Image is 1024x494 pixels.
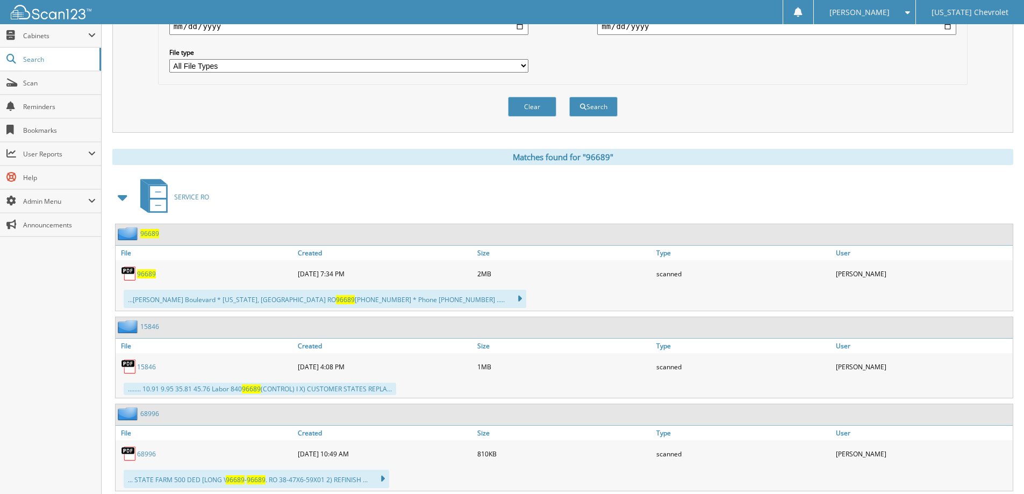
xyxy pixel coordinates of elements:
span: 96689 [336,295,355,304]
a: 68996 [137,449,156,459]
a: Created [295,426,475,440]
a: 68996 [140,409,159,418]
a: Type [654,246,833,260]
span: Scan [23,78,96,88]
a: 96689 [140,229,159,238]
span: 96689 [247,475,266,484]
iframe: Chat Widget [970,442,1024,494]
span: Announcements [23,220,96,230]
a: Created [295,246,475,260]
button: Search [569,97,618,117]
img: PDF.png [121,359,137,375]
img: folder2.png [118,227,140,240]
div: 2MB [475,263,654,284]
span: Bookmarks [23,126,96,135]
a: Created [295,339,475,353]
span: Reminders [23,102,96,111]
span: 96689 [226,475,245,484]
span: [PERSON_NAME] [829,9,890,16]
img: PDF.png [121,446,137,462]
div: [DATE] 10:49 AM [295,443,475,464]
a: Size [475,339,654,353]
a: File [116,426,295,440]
span: Help [23,173,96,182]
input: start [169,18,528,35]
div: [PERSON_NAME] [833,356,1013,377]
span: 96689 [242,384,261,393]
a: 15846 [140,322,159,331]
img: folder2.png [118,320,140,333]
img: scan123-logo-white.svg [11,5,91,19]
a: Type [654,426,833,440]
div: 810KB [475,443,654,464]
div: scanned [654,356,833,377]
button: Clear [508,97,556,117]
div: 1MB [475,356,654,377]
a: Size [475,246,654,260]
div: ...[PERSON_NAME] Boulevard * [US_STATE], [GEOGRAPHIC_DATA] RO [PHONE_NUMBER] * Phone [PHONE_NUMBE... [124,290,526,308]
div: ........ 10.91 9.95 35.81 45.76 Labor 840 (CONTROL) I X) CUSTOMER STATES REPLA... [124,383,396,395]
span: User Reports [23,149,88,159]
div: [PERSON_NAME] [833,443,1013,464]
label: File type [169,48,528,57]
a: 96689 [137,269,156,278]
div: ... STATE FARM 500 DED [LONG \ - . RO 38-47X6-59X01 2) REFINISH ... [124,470,389,488]
span: [US_STATE] Chevrolet [932,9,1008,16]
a: Size [475,426,654,440]
div: scanned [654,263,833,284]
div: Matches found for "96689" [112,149,1013,165]
a: SERVICE RO [134,176,209,218]
span: Search [23,55,94,64]
div: scanned [654,443,833,464]
a: User [833,339,1013,353]
div: [DATE] 4:08 PM [295,356,475,377]
a: File [116,246,295,260]
img: PDF.png [121,266,137,282]
div: [DATE] 7:34 PM [295,263,475,284]
div: [PERSON_NAME] [833,263,1013,284]
img: folder2.png [118,407,140,420]
input: end [597,18,956,35]
a: User [833,426,1013,440]
a: User [833,246,1013,260]
a: File [116,339,295,353]
a: 15846 [137,362,156,371]
span: SERVICE RO [174,192,209,202]
span: Admin Menu [23,197,88,206]
span: Cabinets [23,31,88,40]
a: Type [654,339,833,353]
